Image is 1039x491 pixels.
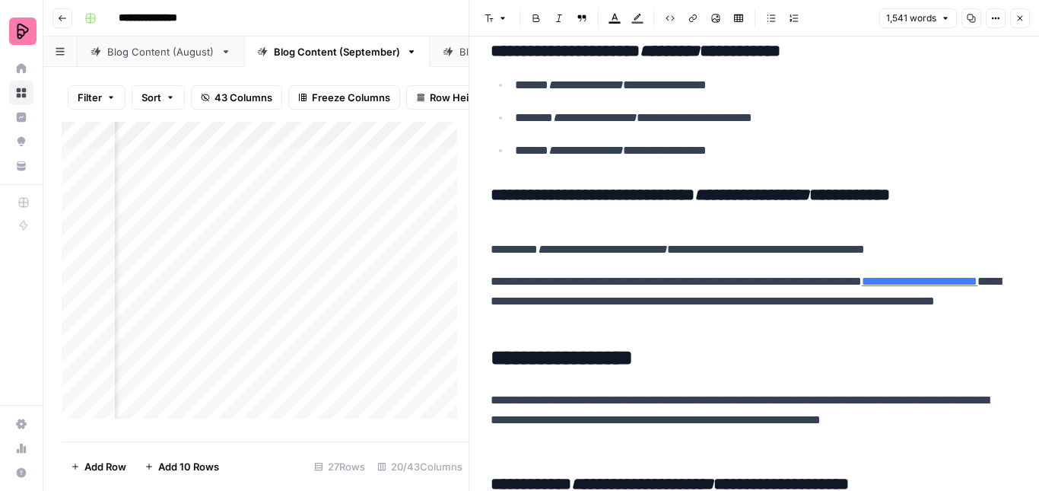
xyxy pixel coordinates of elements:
[430,90,485,105] span: Row Height
[9,154,33,178] a: Your Data
[9,12,33,50] button: Workspace: Preply
[9,56,33,81] a: Home
[9,81,33,105] a: Browse
[886,11,936,25] span: 1,541 words
[107,44,214,59] div: Blog Content (August)
[406,85,494,110] button: Row Height
[274,44,400,59] div: Blog Content (September)
[9,461,33,485] button: Help + Support
[135,454,228,479] button: Add 10 Rows
[312,90,390,105] span: Freeze Columns
[371,454,469,479] div: 20/43 Columns
[68,85,126,110] button: Filter
[84,459,126,474] span: Add Row
[9,18,37,45] img: Preply Logo
[9,129,33,154] a: Opportunities
[158,459,219,474] span: Add 10 Rows
[191,85,282,110] button: 43 Columns
[9,105,33,129] a: Insights
[308,454,371,479] div: 27 Rows
[141,90,161,105] span: Sort
[879,8,957,28] button: 1,541 words
[459,44,553,59] div: Blog Content (July)
[214,90,272,105] span: 43 Columns
[78,90,102,105] span: Filter
[78,37,244,67] a: Blog Content (August)
[9,436,33,461] a: Usage
[62,454,135,479] button: Add Row
[132,85,185,110] button: Sort
[430,37,583,67] a: Blog Content (July)
[244,37,430,67] a: Blog Content (September)
[288,85,400,110] button: Freeze Columns
[9,412,33,436] a: Settings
